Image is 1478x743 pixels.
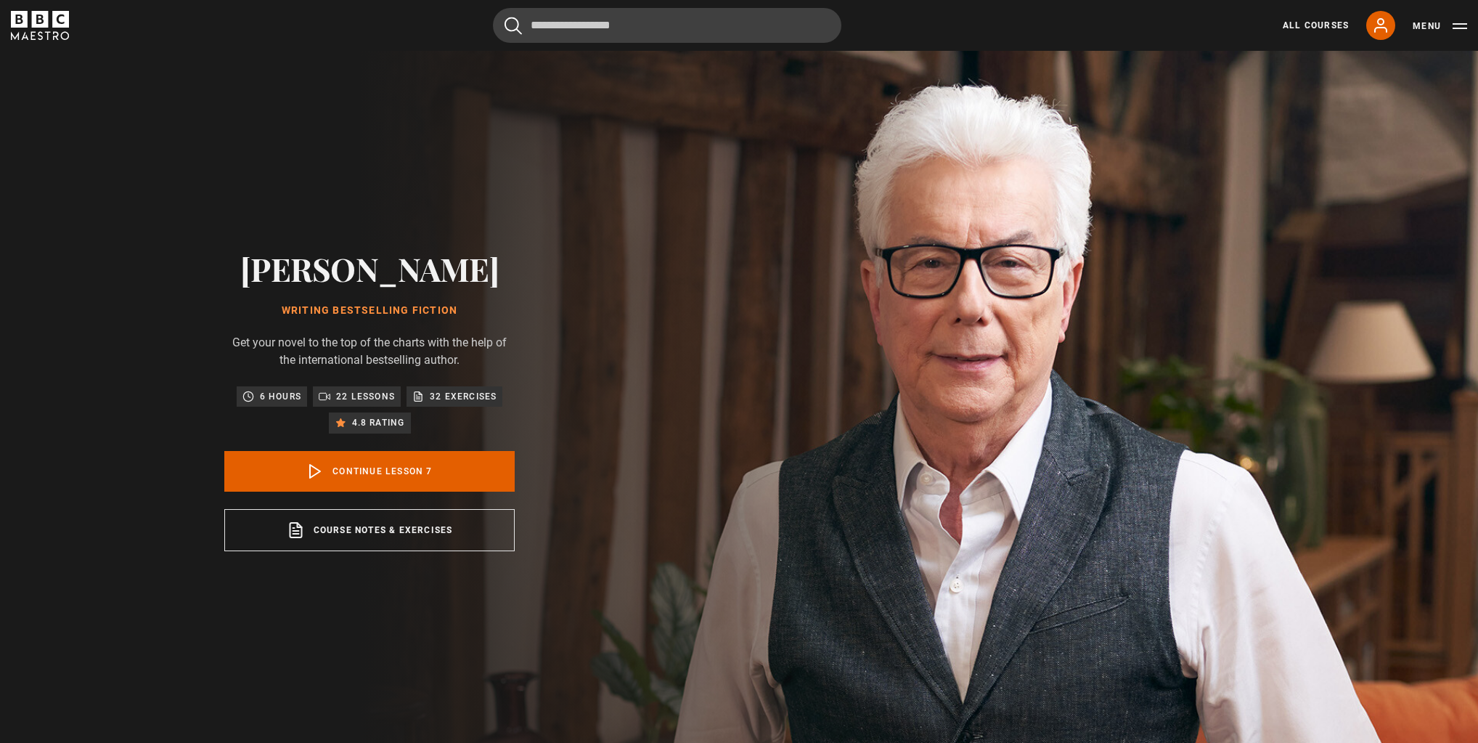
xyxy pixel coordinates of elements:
[352,415,405,430] p: 4.8 rating
[224,451,515,492] a: Continue lesson 7
[224,250,515,287] h2: [PERSON_NAME]
[1283,19,1349,32] a: All Courses
[505,17,522,35] button: Submit the search query
[224,334,515,369] p: Get your novel to the top of the charts with the help of the international bestselling author.
[224,305,515,317] h1: Writing Bestselling Fiction
[430,389,497,404] p: 32 exercises
[1413,19,1467,33] button: Toggle navigation
[11,11,69,40] svg: BBC Maestro
[260,389,301,404] p: 6 hours
[493,8,841,43] input: Search
[336,389,395,404] p: 22 lessons
[224,509,515,551] a: Course notes & exercises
